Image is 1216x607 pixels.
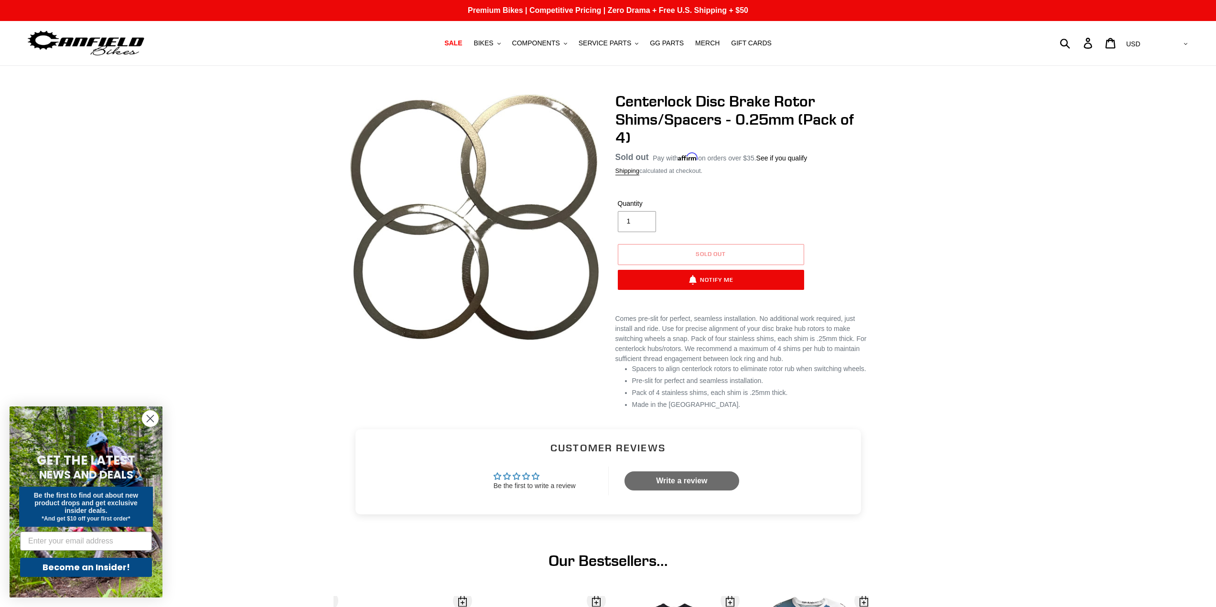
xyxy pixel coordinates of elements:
h1: Our Bestsellers... [348,552,869,570]
a: See if you qualify - Learn more about Affirm Financing (opens in modal) [756,154,807,162]
a: SALE [440,37,467,50]
a: MERCH [690,37,724,50]
div: Average rating is 0.00 stars [494,471,576,482]
button: Become an Insider! [20,558,152,577]
span: SALE [444,39,462,47]
a: GG PARTS [645,37,689,50]
a: GIFT CARDS [726,37,776,50]
span: *And get $10 off your first order* [42,515,130,522]
h2: Customer Reviews [363,441,853,455]
span: COMPONENTS [512,39,560,47]
div: Be the first to write a review [494,481,576,491]
img: Canfield Bikes [26,28,146,58]
button: SERVICE PARTS [574,37,643,50]
span: Comes pre-slit for perfect, seamless installation. No additional work required, just install and ... [615,315,867,362]
button: Close dialog [142,410,159,427]
span: GG PARTS [650,39,684,47]
span: GET THE LATEST [37,452,135,469]
button: COMPONENTS [507,37,572,50]
span: MERCH [695,39,720,47]
span: Be the first to find out about new product drops and get exclusive insider deals. [34,491,139,514]
span: Pre-slit for perfect and seamless installation. [632,377,764,384]
h1: Centerlock Disc Brake Rotor Shims/Spacers - 0.25mm (Pack of 4) [615,92,869,147]
div: calculated at checkout. [615,166,869,176]
span: Made in the [GEOGRAPHIC_DATA]. [632,401,741,408]
p: Pay with on orders over $35. [653,151,807,163]
button: Sold out [618,244,804,265]
a: Write a review [624,471,739,490]
span: Sold out [615,152,649,162]
span: Affirm [678,153,698,161]
span: SERVICE PARTS [579,39,631,47]
input: Enter your email address [20,532,152,551]
span: Pack of 4 stainless shims, each shim is .25mm thick. [632,389,788,396]
input: Search [1065,32,1089,53]
span: Sold out [696,250,726,257]
button: Notify Me [618,270,804,290]
button: BIKES [469,37,505,50]
span: Spacers to align centerlock rotors to eliminate rotor rub when switching wheels. [632,365,866,373]
span: BIKES [473,39,493,47]
span: NEWS AND DEALS [39,467,133,482]
a: Shipping [615,167,640,175]
span: GIFT CARDS [731,39,772,47]
label: Quantity [618,199,709,209]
